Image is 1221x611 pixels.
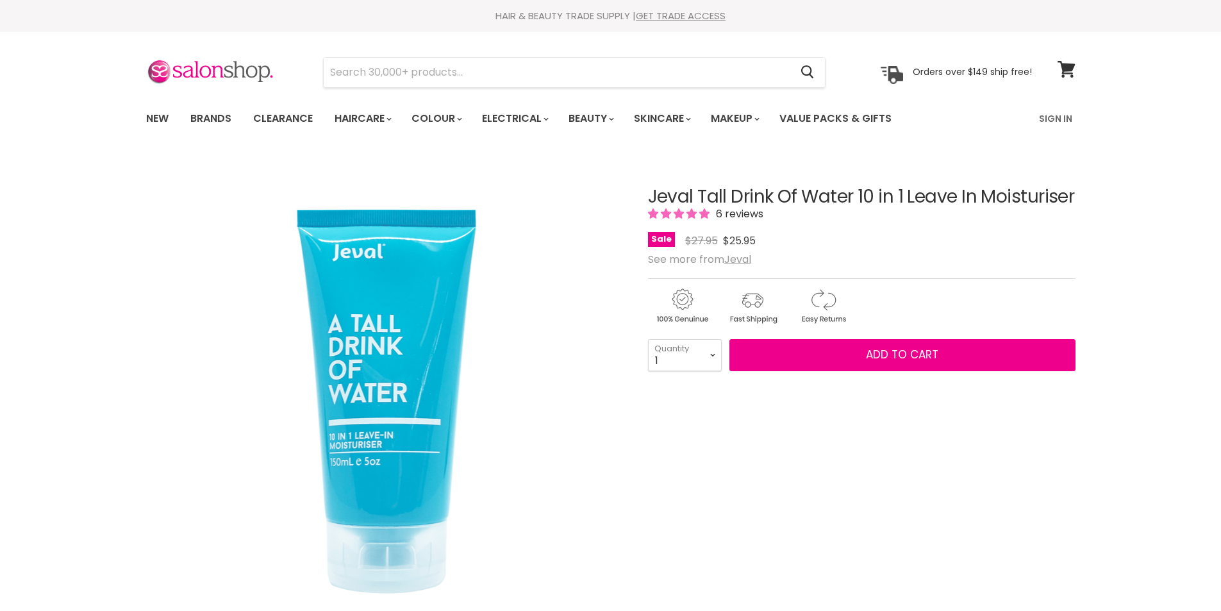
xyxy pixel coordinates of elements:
[325,105,399,132] a: Haircare
[137,100,967,137] ul: Main menu
[472,105,556,132] a: Electrical
[712,206,763,221] span: 6 reviews
[866,347,938,362] span: Add to cart
[324,58,791,87] input: Search
[789,287,857,326] img: returns.gif
[723,233,756,248] span: $25.95
[729,339,1076,371] button: Add to cart
[648,339,722,371] select: Quantity
[130,10,1092,22] div: HAIR & BEAUTY TRADE SUPPLY |
[636,9,726,22] a: GET TRADE ACCESS
[137,105,178,132] a: New
[402,105,470,132] a: Colour
[648,252,751,267] span: See more from
[244,105,322,132] a: Clearance
[648,232,675,247] span: Sale
[724,252,751,267] a: Jeval
[1031,105,1080,132] a: Sign In
[559,105,622,132] a: Beauty
[913,66,1032,78] p: Orders over $149 ship free!
[701,105,767,132] a: Makeup
[648,206,712,221] span: 5.00 stars
[718,287,786,326] img: shipping.gif
[648,187,1076,207] h1: Jeval Tall Drink Of Water 10 in 1 Leave In Moisturiser
[130,100,1092,137] nav: Main
[323,57,826,88] form: Product
[770,105,901,132] a: Value Packs & Gifts
[181,105,241,132] a: Brands
[791,58,825,87] button: Search
[624,105,699,132] a: Skincare
[648,287,716,326] img: genuine.gif
[685,233,718,248] span: $27.95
